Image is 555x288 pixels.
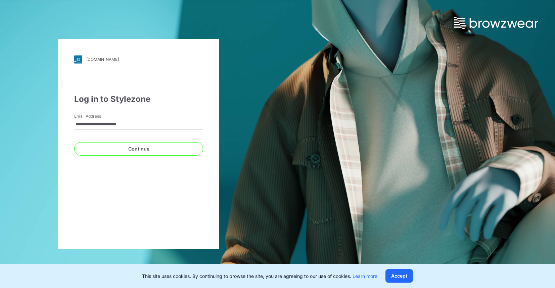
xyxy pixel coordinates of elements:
[86,57,119,62] div: [DOMAIN_NAME]
[454,17,538,29] img: browzwear-logo.73288ffb.svg
[353,273,377,279] a: Learn more
[74,113,121,119] label: Email Address
[74,55,203,64] a: [DOMAIN_NAME]
[142,273,377,280] p: This site uses cookies. By continuing to browse the site, you are agreeing to our use of cookies.
[74,93,203,105] div: Log in to Stylezone
[74,142,203,156] button: Continue
[74,55,82,64] img: svg+xml;base64,PHN2ZyB3aWR0aD0iMjgiIGhlaWdodD0iMjgiIHZpZXdCb3g9IjAgMCAyOCAyOCIgZmlsbD0ibm9uZSIgeG...
[385,269,413,283] button: Accept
